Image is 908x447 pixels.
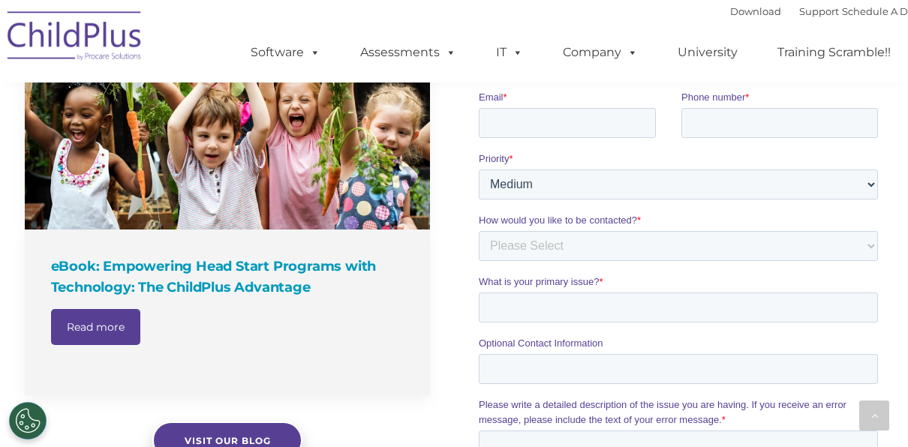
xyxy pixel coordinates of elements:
h4: eBook: Empowering Head Start Programs with Technology: The ChildPlus Advantage [51,256,407,298]
a: Assessments [345,37,471,67]
a: eBook: Empowering Head Start Programs with Technology: The ChildPlus Advantage [25,2,430,230]
a: Read more [51,309,140,345]
a: Company [548,37,653,67]
a: IT [481,37,538,67]
iframe: Chat Widget [833,375,908,447]
span: Visit our blog [184,435,270,446]
a: University [663,37,753,67]
a: Training Scramble!! [762,37,906,67]
a: Support [799,5,839,17]
a: Download [730,5,781,17]
a: Software [236,37,335,67]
